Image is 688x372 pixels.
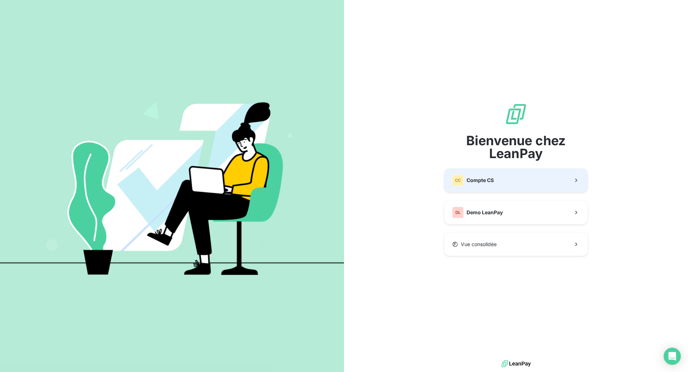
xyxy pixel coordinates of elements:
div: Open Intercom Messenger [664,348,681,365]
div: DL [452,207,464,218]
img: logo [501,358,531,369]
button: DLDemo LeanPay [444,201,588,224]
span: Compte CS [467,177,494,184]
button: CCCompte CS [444,168,588,192]
img: logo sigle [505,103,527,126]
span: Bienvenue chez LeanPay [444,134,588,160]
div: CC [452,175,464,186]
span: Vue consolidée [461,241,497,248]
span: Demo LeanPay [467,209,503,216]
button: Vue consolidée [444,233,588,256]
